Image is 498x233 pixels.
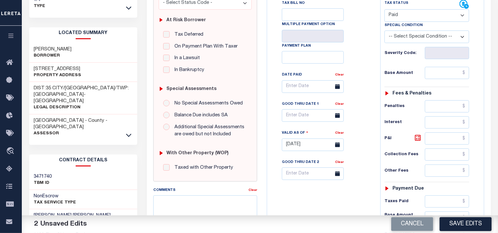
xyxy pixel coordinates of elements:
[167,151,229,156] h6: with Other Property (WOP)
[282,43,311,49] label: Payment Plan
[384,168,425,174] h6: Other Fees
[282,72,302,78] label: Date Paid
[282,80,344,93] input: Enter Date
[171,43,238,50] label: On Payment Plan With Taxer
[282,167,344,180] input: Enter Date
[34,193,76,200] h3: NonEscrow
[171,100,243,107] label: No Special Assessments Owed
[29,27,138,39] h2: LOCATED SUMMARY
[282,22,335,27] label: Multiple Payment Option
[34,174,52,180] h3: 3471740
[153,188,175,193] label: Comments
[34,53,72,59] p: Borrower
[384,152,425,157] h6: Collection Fees
[249,189,257,192] a: Clear
[167,86,217,92] h6: Special Assessments
[6,147,16,156] i: travel_explore
[34,72,81,79] p: Property Address
[29,155,138,166] h2: CONTRACT details
[384,134,425,143] h6: P&I
[282,139,344,151] input: Enter Date
[40,221,87,228] span: Unsaved Edits
[335,103,344,106] a: Clear
[171,67,204,74] label: In Bankruptcy
[34,104,133,111] p: Legal Description
[34,212,111,219] h3: [PERSON_NAME] [PERSON_NAME]
[335,73,344,76] a: Clear
[425,165,469,177] input: $
[171,31,203,39] label: Tax Deferred
[425,100,469,112] input: $
[425,195,469,208] input: $
[335,131,344,135] a: Clear
[34,118,133,130] h3: [GEOGRAPHIC_DATA] - County - [GEOGRAPHIC_DATA]
[34,200,76,206] p: Tax Service Type
[384,51,425,56] h6: Severity Code:
[425,148,469,161] input: $
[384,1,408,6] label: Tax Status
[282,130,308,136] label: Valid as Of
[282,160,319,165] label: Good Thru Date 2
[425,67,469,79] input: $
[440,217,492,231] button: Save Edits
[392,186,424,192] h6: Payment due
[391,217,433,231] button: Cancel
[34,3,46,10] p: Type
[425,116,469,129] input: $
[34,180,52,186] p: TBM ID
[384,120,425,125] h6: Interest
[171,112,228,119] label: Balance Due includes SA
[171,124,247,138] label: Additional Special Assessments are owed but not Included
[384,213,425,223] h6: Base Amount Due
[425,211,469,224] input: $
[384,104,425,109] h6: Penalties
[171,55,200,62] label: In a Lawsuit
[34,66,81,72] h3: [STREET_ADDRESS]
[384,199,425,204] h6: Taxes Paid
[167,18,206,23] h6: At Risk Borrower
[282,109,344,122] input: Enter Date
[282,102,319,107] label: Good Thru Date 1
[34,130,133,137] p: Assessor
[384,71,425,76] h6: Base Amount
[34,85,133,104] h3: DIST:35 CITY/[GEOGRAPHIC_DATA]/TWP:[GEOGRAPHIC_DATA]-[GEOGRAPHIC_DATA]
[384,23,423,28] label: Special Condition
[282,1,305,6] label: Tax Bill No
[392,91,431,96] h6: Fees & Penalties
[335,161,344,164] a: Clear
[34,46,72,53] h3: [PERSON_NAME]
[425,132,469,145] input: $
[34,221,38,228] span: 2
[171,164,233,172] label: Taxed with Other Property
